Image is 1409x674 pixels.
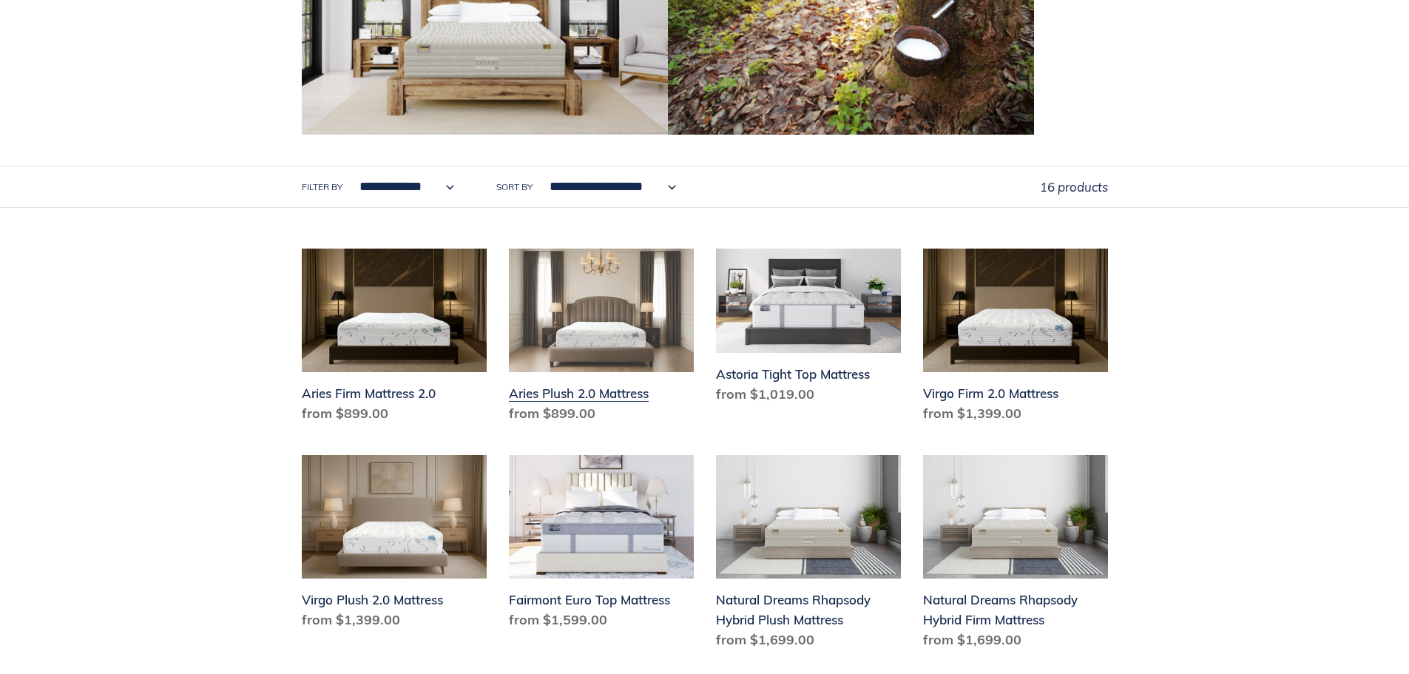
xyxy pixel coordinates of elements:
[496,181,533,194] label: Sort by
[1040,179,1108,195] span: 16 products
[302,249,487,429] a: Aries Firm Mattress 2.0
[302,181,342,194] label: Filter by
[509,455,694,636] a: Fairmont Euro Top Mattress
[923,455,1108,656] a: Natural Dreams Rhapsody Hybrid Firm Mattress
[509,249,694,429] a: Aries Plush 2.0 Mattress
[302,455,487,636] a: Virgo Plush 2.0 Mattress
[716,249,901,410] a: Astoria Tight Top Mattress
[923,249,1108,429] a: Virgo Firm 2.0 Mattress
[716,455,901,656] a: Natural Dreams Rhapsody Hybrid Plush Mattress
